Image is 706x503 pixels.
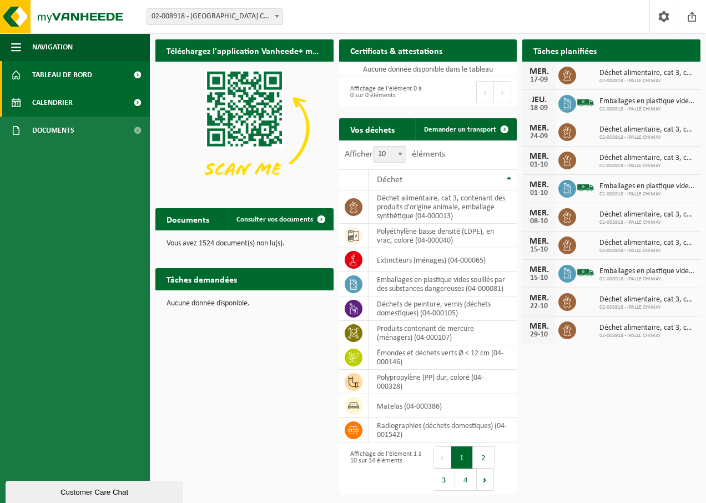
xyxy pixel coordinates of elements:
h2: Tâches planifiées [522,39,608,61]
button: 3 [433,469,455,491]
div: MER. [528,152,550,161]
div: MER. [528,294,550,303]
td: déchet alimentaire, cat 3, contenant des produits d'origine animale, emballage synthétique (04-00... [369,190,517,224]
button: Previous [476,81,494,103]
span: Documents [32,117,74,144]
h2: Certificats & attestations [339,39,453,61]
span: 02-008918 - IPALLE CHIMAY [599,333,695,339]
button: Previous [433,446,451,469]
span: 02-008918 - IPALLE CHIMAY [599,219,695,226]
button: Next [494,81,511,103]
span: 02-008918 - IPALLE CHIMAY [599,248,695,254]
div: 15-10 [528,274,550,282]
div: MER. [528,67,550,76]
a: Demander un transport [415,118,516,140]
td: déchets de peinture, vernis (déchets domestiques) (04-000105) [369,296,517,321]
img: BL-SO-LV [576,178,595,197]
td: Aucune donnée disponible dans le tableau [339,62,517,77]
label: Afficher éléments [345,150,445,159]
div: 15-10 [528,246,550,254]
div: JEU. [528,95,550,104]
div: MER. [528,265,550,274]
div: 01-10 [528,189,550,197]
h2: Téléchargez l'application Vanheede+ maintenant! [155,39,334,61]
span: Consulter vos documents [236,216,313,223]
span: Déchet [377,175,402,184]
span: 02-008918 - IPALLE CHIMAY [599,304,695,311]
div: 01-10 [528,161,550,169]
span: Déchet alimentaire, cat 3, contenant des produits d'origine animale, emballage s... [599,210,695,219]
p: Aucune donnée disponible. [167,300,322,308]
div: 17-09 [528,76,550,84]
span: 10 [373,146,406,163]
div: 22-10 [528,303,550,310]
span: Emballages en plastique vides souillés par des substances dangereuses [599,182,695,191]
button: Next [477,469,494,491]
td: emballages en plastique vides souillés par des substances dangereuses (04-000081) [369,272,517,296]
span: 02-008918 - IPALLE CHIMAY - CHIMAY [147,9,283,24]
td: polyéthylène basse densité (LDPE), en vrac, coloré (04-000040) [369,224,517,248]
span: Déchet alimentaire, cat 3, contenant des produits d'origine animale, emballage s... [599,154,695,163]
div: 29-10 [528,331,550,339]
div: Affichage de l'élément 0 à 0 sur 0 éléments [345,80,422,104]
iframe: chat widget [6,479,185,503]
td: produits contenant de mercure (ménagers) (04-000107) [369,321,517,345]
span: Navigation [32,33,73,61]
span: Demander un transport [424,126,496,133]
span: Déchet alimentaire, cat 3, contenant des produits d'origine animale, emballage s... [599,239,695,248]
h2: Documents [155,208,220,230]
div: 24-09 [528,133,550,140]
button: 1 [451,446,473,469]
td: extincteurs (ménages) (04-000065) [369,248,517,272]
td: matelas (04-000386) [369,394,517,418]
div: Affichage de l'élément 1 à 10 sur 34 éléments [345,445,422,492]
span: Calendrier [32,89,73,117]
span: 02-008918 - IPALLE CHIMAY [599,106,695,113]
div: MER. [528,124,550,133]
span: Déchet alimentaire, cat 3, contenant des produits d'origine animale, emballage s... [599,69,695,78]
div: 08-10 [528,218,550,225]
td: polypropylène (PP) dur, coloré (04-000328) [369,370,517,394]
button: 2 [473,446,495,469]
p: Vous avez 1524 document(s) non lu(s). [167,240,322,248]
button: 4 [455,469,477,491]
h2: Vos déchets [339,118,406,140]
span: Tableau de bord [32,61,92,89]
h2: Tâches demandées [155,268,248,290]
span: 02-008918 - IPALLE CHIMAY [599,276,695,283]
td: Radiographies (déchets domestiques) (04-001542) [369,418,517,442]
img: BL-SO-LV [576,93,595,112]
td: émondes et déchets verts Ø < 12 cm (04-000146) [369,345,517,370]
div: MER. [528,237,550,246]
span: Déchet alimentaire, cat 3, contenant des produits d'origine animale, emballage s... [599,324,695,333]
span: 02-008918 - IPALLE CHIMAY - CHIMAY [147,8,283,25]
span: 02-008918 - IPALLE CHIMAY [599,191,695,198]
div: MER. [528,209,550,218]
a: Consulter vos documents [228,208,332,230]
img: BL-SO-LV [576,263,595,282]
span: Déchet alimentaire, cat 3, contenant des produits d'origine animale, emballage s... [599,295,695,304]
span: 02-008918 - IPALLE CHIMAY [599,134,695,141]
img: Download de VHEPlus App [155,62,334,195]
span: 02-008918 - IPALLE CHIMAY [599,78,695,84]
span: 02-008918 - IPALLE CHIMAY [599,163,695,169]
span: Déchet alimentaire, cat 3, contenant des produits d'origine animale, emballage s... [599,125,695,134]
div: MER. [528,322,550,331]
span: Emballages en plastique vides souillés par des substances dangereuses [599,97,695,106]
span: Emballages en plastique vides souillés par des substances dangereuses [599,267,695,276]
div: 18-09 [528,104,550,112]
div: MER. [528,180,550,189]
span: 10 [374,147,406,162]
